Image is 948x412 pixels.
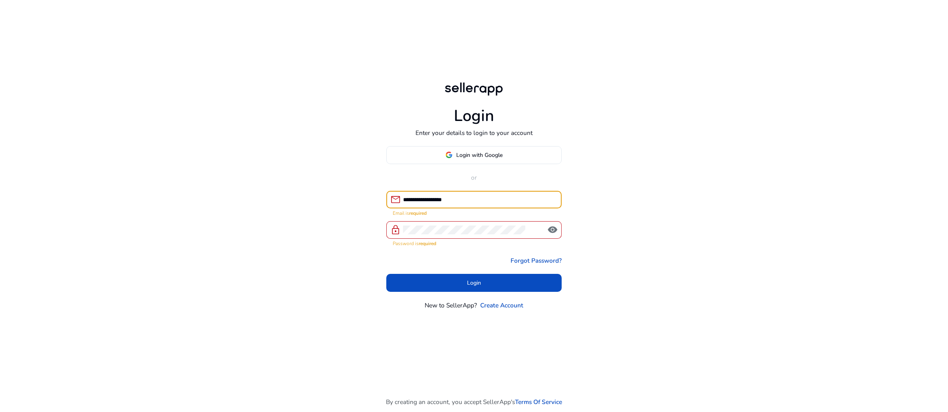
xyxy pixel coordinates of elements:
span: Login [467,279,481,287]
h1: Login [454,107,494,126]
span: lock [390,225,401,235]
p: New to SellerApp? [425,301,477,310]
span: visibility [547,225,558,235]
p: Enter your details to login to your account [415,128,533,137]
span: mail [390,194,401,205]
p: or [386,173,562,182]
a: Create Account [480,301,523,310]
a: Forgot Password? [511,256,562,265]
img: google-logo.svg [445,151,453,158]
mat-error: Email is [393,208,556,217]
strong: required [409,210,427,216]
mat-error: Password is [393,239,556,247]
strong: required [419,240,436,247]
button: Login with Google [386,146,562,164]
a: Terms Of Service [515,397,562,406]
span: Login with Google [457,151,503,159]
button: Login [386,274,562,292]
